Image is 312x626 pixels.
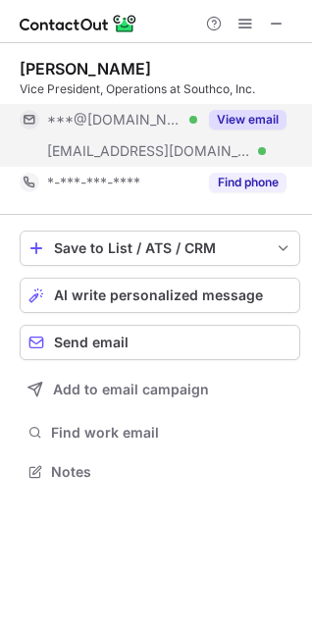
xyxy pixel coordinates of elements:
span: Add to email campaign [53,382,209,397]
button: Reveal Button [209,173,286,192]
button: save-profile-one-click [20,231,300,266]
div: Save to List / ATS / CRM [54,240,266,256]
button: AI write personalized message [20,278,300,313]
span: [EMAIL_ADDRESS][DOMAIN_NAME] [47,142,251,160]
span: AI write personalized message [54,287,263,303]
span: Notes [51,463,292,481]
button: Find work email [20,419,300,446]
button: Add to email campaign [20,372,300,407]
button: Reveal Button [209,110,286,130]
button: Notes [20,458,300,486]
button: Send email [20,325,300,360]
span: ***@[DOMAIN_NAME] [47,111,182,129]
span: Send email [54,335,129,350]
div: [PERSON_NAME] [20,59,151,78]
img: ContactOut v5.3.10 [20,12,137,35]
div: Vice President, Operations at Southco, Inc. [20,80,300,98]
span: Find work email [51,424,292,442]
